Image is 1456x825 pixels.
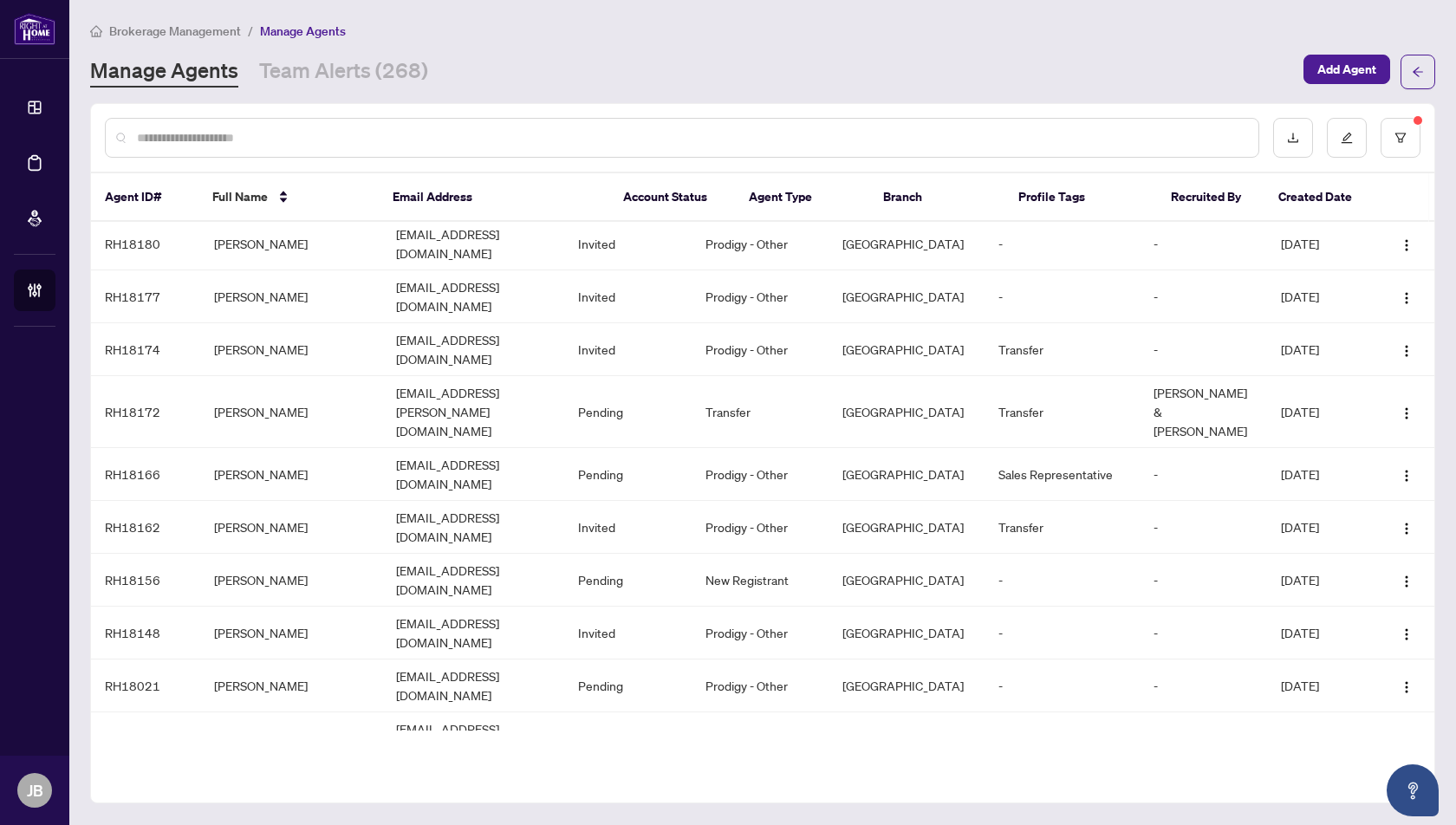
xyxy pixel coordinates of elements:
th: Full Name [198,173,378,222]
td: Invited [564,270,692,323]
button: Logo [1393,335,1420,363]
td: Pending [564,554,692,607]
td: RH18021 [91,659,200,712]
button: Logo [1393,672,1420,699]
td: - [1140,501,1267,554]
a: Manage Agents [90,56,238,88]
td: [PERSON_NAME] [200,270,382,323]
button: Add Agent [1303,55,1390,84]
td: [GEOGRAPHIC_DATA] [829,218,985,270]
td: Invited [564,712,692,784]
td: [EMAIL_ADDRESS][DOMAIN_NAME] [382,607,564,659]
span: Manage Agents [260,23,346,39]
button: Open asap [1387,764,1439,816]
td: Transfer [985,376,1140,448]
td: [EMAIL_ADDRESS][DOMAIN_NAME] [382,448,564,501]
td: Pending [564,448,692,501]
td: - [985,218,1140,270]
img: Logo [1400,627,1414,641]
td: [DATE] [1267,376,1376,448]
td: Pending [564,659,692,712]
td: [PERSON_NAME] [200,448,382,501]
td: RH18166 [91,448,200,501]
td: Prodigy - Other [692,218,829,270]
td: - [1140,323,1267,376]
td: Transfer [692,376,829,448]
td: - [985,270,1140,323]
button: Logo [1393,230,1420,257]
th: Branch [869,173,1004,222]
td: RH18174 [91,323,200,376]
span: home [90,25,102,37]
td: RH18180 [91,218,200,270]
td: [DATE] [1267,712,1376,784]
td: - [1140,448,1267,501]
span: JB [27,778,43,802]
td: - [1140,607,1267,659]
td: [PERSON_NAME] [200,659,382,712]
td: [GEOGRAPHIC_DATA] [829,712,985,784]
img: Logo [1400,406,1414,420]
td: - [985,607,1140,659]
td: RH18177 [91,270,200,323]
td: [GEOGRAPHIC_DATA] [829,448,985,501]
td: [DATE] [1267,554,1376,607]
td: RH18162 [91,501,200,554]
td: Prodigy - Other [692,607,829,659]
img: Logo [1400,522,1414,536]
button: Logo [1393,566,1420,594]
td: [PERSON_NAME] [200,323,382,376]
button: Logo [1393,283,1420,310]
td: [EMAIL_ADDRESS][PERSON_NAME][DOMAIN_NAME] [382,376,564,448]
td: - [1140,712,1267,784]
img: Logo [1400,680,1414,694]
td: - [1140,218,1267,270]
td: [EMAIL_ADDRESS][DOMAIN_NAME] [382,659,564,712]
span: filter [1394,132,1407,144]
li: / [248,21,253,41]
span: Full Name [212,187,268,206]
td: Prodigy - Other [692,501,829,554]
td: Prodigy - Other [692,323,829,376]
img: Logo [1400,238,1414,252]
img: Logo [1400,344,1414,358]
td: New Registrant [692,554,829,607]
span: Brokerage Management [109,23,241,39]
button: Logo [1393,460,1420,488]
td: - [1140,270,1267,323]
a: Team Alerts (268) [259,56,428,88]
td: Prodigy - Other [692,659,829,712]
th: Agent ID# [91,173,198,222]
th: Account Status [609,173,735,222]
td: Prodigy - Other [692,712,829,784]
td: [EMAIL_ADDRESS][DOMAIN_NAME] [382,501,564,554]
td: - [1140,554,1267,607]
img: logo [14,13,55,45]
th: Profile Tags [1004,173,1157,222]
img: Logo [1400,575,1414,588]
td: [DATE] [1267,501,1376,554]
td: [PERSON_NAME] & [PERSON_NAME] [1140,376,1267,448]
td: [PERSON_NAME] [200,554,382,607]
td: [GEOGRAPHIC_DATA] [829,607,985,659]
td: RH18148 [91,607,200,659]
td: [EMAIL_ADDRESS][DOMAIN_NAME] [382,218,564,270]
button: download [1273,118,1313,158]
td: [DATE] [1267,323,1376,376]
td: Invited [564,218,692,270]
td: [GEOGRAPHIC_DATA] [829,323,985,376]
button: edit [1327,118,1367,158]
span: arrow-left [1412,66,1424,78]
th: Agent Type [735,173,870,222]
td: [PERSON_NAME] [PERSON_NAME] [200,712,382,784]
td: [GEOGRAPHIC_DATA] [829,501,985,554]
td: Pending [564,376,692,448]
td: Prodigy - Other [692,270,829,323]
span: download [1287,132,1299,144]
td: [PERSON_NAME] [200,501,382,554]
td: [PERSON_NAME] [200,376,382,448]
td: - [1140,659,1267,712]
button: filter [1381,118,1420,158]
td: RH18156 [91,554,200,607]
td: Invited [564,501,692,554]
